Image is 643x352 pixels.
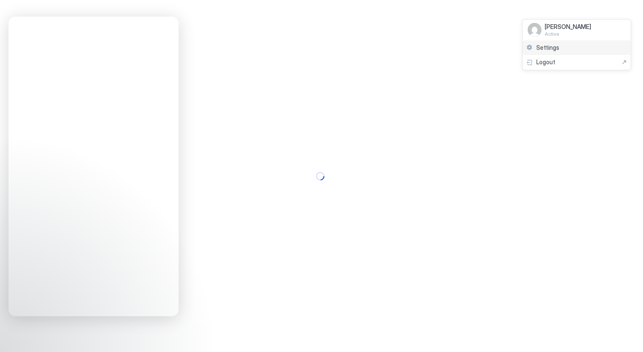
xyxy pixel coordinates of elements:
span: Settings [536,44,559,52]
span: [PERSON_NAME] [545,23,591,31]
span: Active [545,31,591,37]
iframe: Intercom live chat [9,323,29,343]
span: Logout [536,58,555,66]
iframe: Intercom live chat [9,17,179,316]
